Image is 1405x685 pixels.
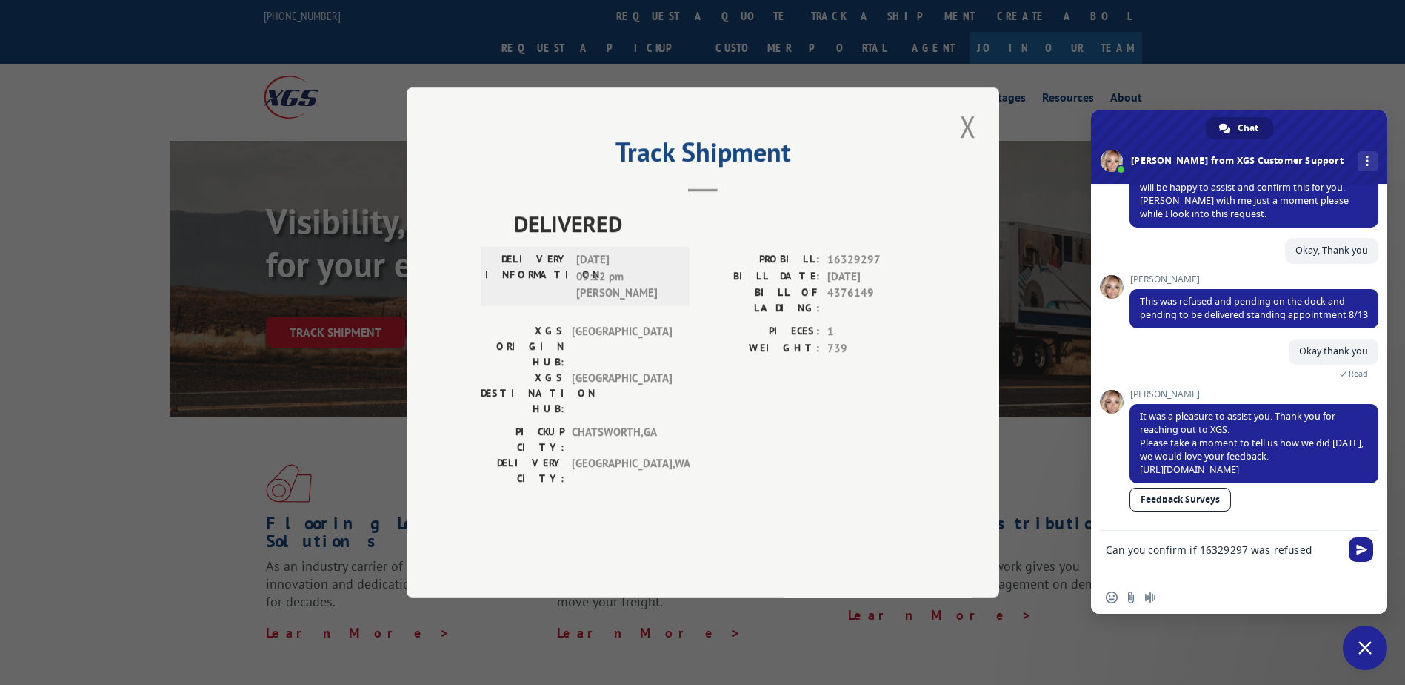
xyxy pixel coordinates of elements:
[1144,592,1156,603] span: Audio message
[703,268,820,285] label: BILL DATE:
[1140,410,1364,476] span: It was a pleasure to assist you. Thank you for reaching out to XGS. Please take a moment to tell ...
[1349,368,1368,379] span: Read
[1140,463,1239,476] a: [URL][DOMAIN_NAME]
[1238,117,1258,139] span: Chat
[481,323,564,370] label: XGS ORIGIN HUB:
[955,106,981,147] button: Close modal
[703,285,820,316] label: BILL OF LADING:
[1106,531,1343,581] textarea: Compose your message...
[481,370,564,417] label: XGS DESTINATION HUB:
[827,340,925,357] span: 739
[576,251,676,302] span: [DATE] 09:12 pm [PERSON_NAME]
[485,251,569,302] label: DELIVERY INFORMATION:
[1129,389,1378,400] span: [PERSON_NAME]
[703,340,820,357] label: WEIGHT:
[572,370,672,417] span: [GEOGRAPHIC_DATA]
[481,142,925,170] h2: Track Shipment
[1206,117,1273,139] a: Chat
[703,323,820,340] label: PIECES:
[1140,295,1368,321] span: This was refused and pending on the dock and pending to be delivered standing appointment 8/13
[572,323,672,370] span: [GEOGRAPHIC_DATA]
[827,323,925,340] span: 1
[1349,537,1373,562] span: Send
[1299,345,1368,357] span: Okay thank you
[703,251,820,268] label: PROBILL:
[1125,592,1137,603] span: Send a file
[827,285,925,316] span: 4376149
[514,207,925,240] span: DELIVERED
[481,424,564,455] label: PICKUP CITY:
[1343,626,1387,670] a: Close chat
[1106,592,1118,603] span: Insert an emoji
[481,455,564,486] label: DELIVERY CITY:
[1295,244,1368,257] span: Okay, Thank you
[572,455,672,486] span: [GEOGRAPHIC_DATA] , WA
[827,268,925,285] span: [DATE]
[1129,274,1378,285] span: [PERSON_NAME]
[1129,488,1231,512] a: Feedback Surveys
[572,424,672,455] span: CHATSWORTH , GA
[827,251,925,268] span: 16329297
